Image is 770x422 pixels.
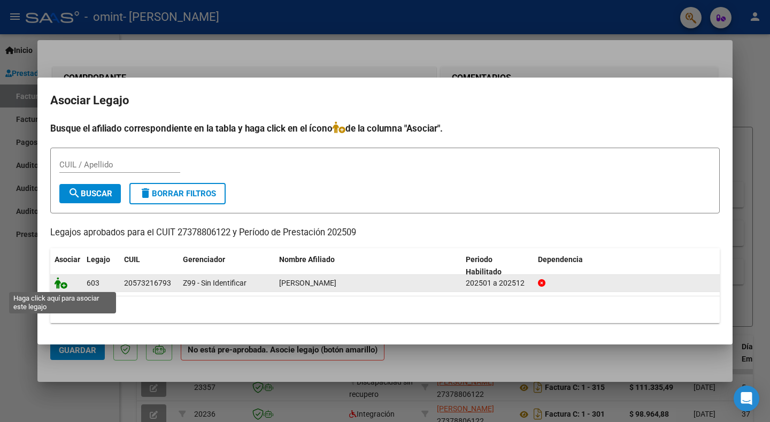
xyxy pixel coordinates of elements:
[59,184,121,203] button: Buscar
[279,279,336,287] span: VIDAL LAUTARO FELIPE
[538,255,583,264] span: Dependencia
[129,183,226,204] button: Borrar Filtros
[50,226,720,240] p: Legajos aprobados para el CUIT 27378806122 y Período de Prestación 202509
[139,189,216,198] span: Borrar Filtros
[50,90,720,111] h2: Asociar Legajo
[55,255,80,264] span: Asociar
[50,248,82,283] datatable-header-cell: Asociar
[87,279,99,287] span: 603
[183,255,225,264] span: Gerenciador
[50,121,720,135] h4: Busque el afiliado correspondiente en la tabla y haga click en el ícono de la columna "Asociar".
[68,189,112,198] span: Buscar
[734,386,759,411] div: Open Intercom Messenger
[534,248,720,283] datatable-header-cell: Dependencia
[183,279,247,287] span: Z99 - Sin Identificar
[120,248,179,283] datatable-header-cell: CUIL
[68,187,81,200] mat-icon: search
[466,277,529,289] div: 202501 a 202512
[466,255,502,276] span: Periodo Habilitado
[124,277,171,289] div: 20573216793
[179,248,275,283] datatable-header-cell: Gerenciador
[82,248,120,283] datatable-header-cell: Legajo
[279,255,335,264] span: Nombre Afiliado
[124,255,140,264] span: CUIL
[50,296,720,323] div: 1 registros
[139,187,152,200] mat-icon: delete
[275,248,461,283] datatable-header-cell: Nombre Afiliado
[461,248,534,283] datatable-header-cell: Periodo Habilitado
[87,255,110,264] span: Legajo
